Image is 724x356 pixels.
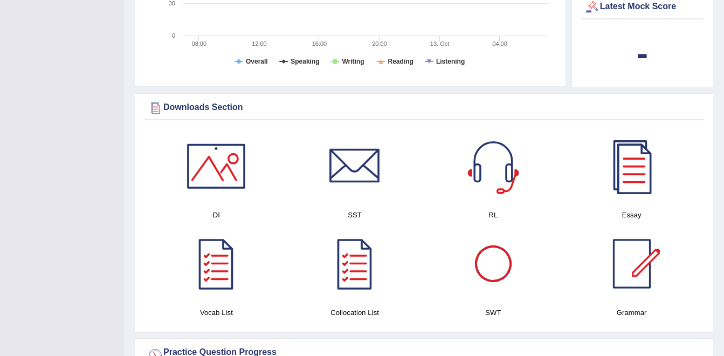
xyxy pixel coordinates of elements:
[291,58,319,65] tspan: Speaking
[568,209,695,221] h4: Essay
[430,40,449,47] tspan: 13. Oct
[192,40,207,47] text: 08:00
[147,100,701,116] div: Downloads Section
[153,209,280,221] h4: DI
[342,58,364,65] tspan: Writing
[172,32,175,39] text: 0
[388,58,413,65] tspan: Reading
[492,40,507,47] text: 04:00
[568,307,695,318] h4: Grammar
[291,307,419,318] h4: Collocation List
[436,58,465,65] tspan: Listening
[372,40,387,47] text: 20:00
[430,307,557,318] h4: SWT
[246,58,268,65] tspan: Overall
[637,33,649,73] b: -
[430,209,557,221] h4: RL
[291,209,419,221] h4: SST
[252,40,267,47] text: 12:00
[153,307,280,318] h4: Vocab List
[312,40,327,47] text: 16:00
